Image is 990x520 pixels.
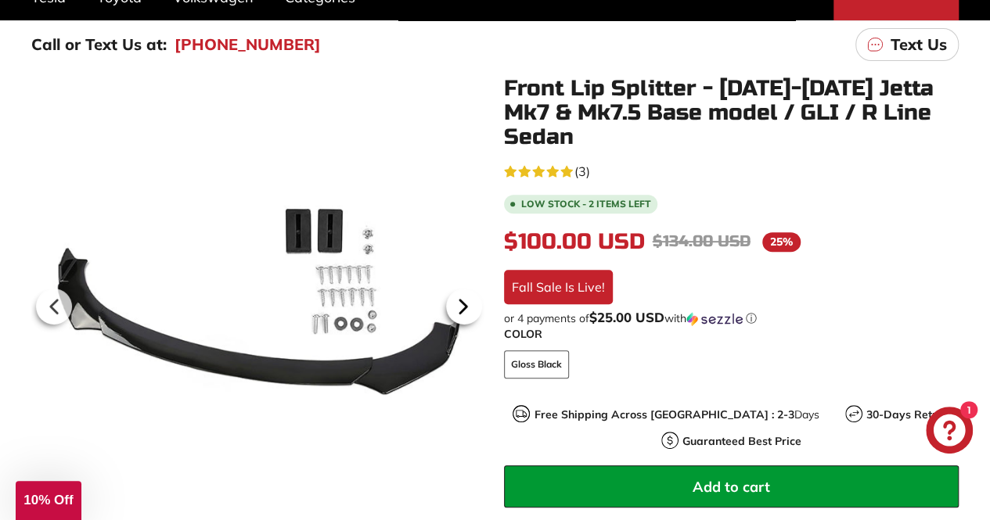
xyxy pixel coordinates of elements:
inbox-online-store-chat: Shopify online store chat [921,407,977,457]
span: 25% [762,232,801,252]
span: $134.00 USD [653,231,751,251]
strong: Free Shipping Across [GEOGRAPHIC_DATA] : 2-3 [534,407,794,421]
span: 10% Off [23,493,73,507]
img: Sezzle [686,312,743,326]
span: Low stock - 2 items left [521,199,651,209]
div: or 4 payments of with [504,310,959,326]
button: Add to cart [504,465,959,507]
div: 10% Off [16,481,81,520]
a: [PHONE_NUMBER] [175,33,321,56]
label: COLOR [504,326,959,342]
p: Days [534,407,819,423]
span: $100.00 USD [504,228,645,255]
div: Fall Sale Is Live! [504,270,613,304]
p: Call or Text Us at: [31,33,167,56]
div: or 4 payments of$25.00 USDwithSezzle Click to learn more about Sezzle [504,310,959,326]
span: $25.00 USD [589,309,664,325]
p: Text Us [891,33,947,56]
span: (3) [574,162,590,181]
strong: Guaranteed Best Price [682,434,801,448]
span: Add to cart [693,478,770,496]
a: Text Us [855,28,959,61]
a: 5.0 rating (3 votes) [504,160,959,181]
strong: 30-Days Return [866,407,949,421]
h1: Front Lip Splitter - [DATE]-[DATE] Jetta Mk7 & Mk7.5 Base model / GLI / R Line Sedan [504,77,959,149]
